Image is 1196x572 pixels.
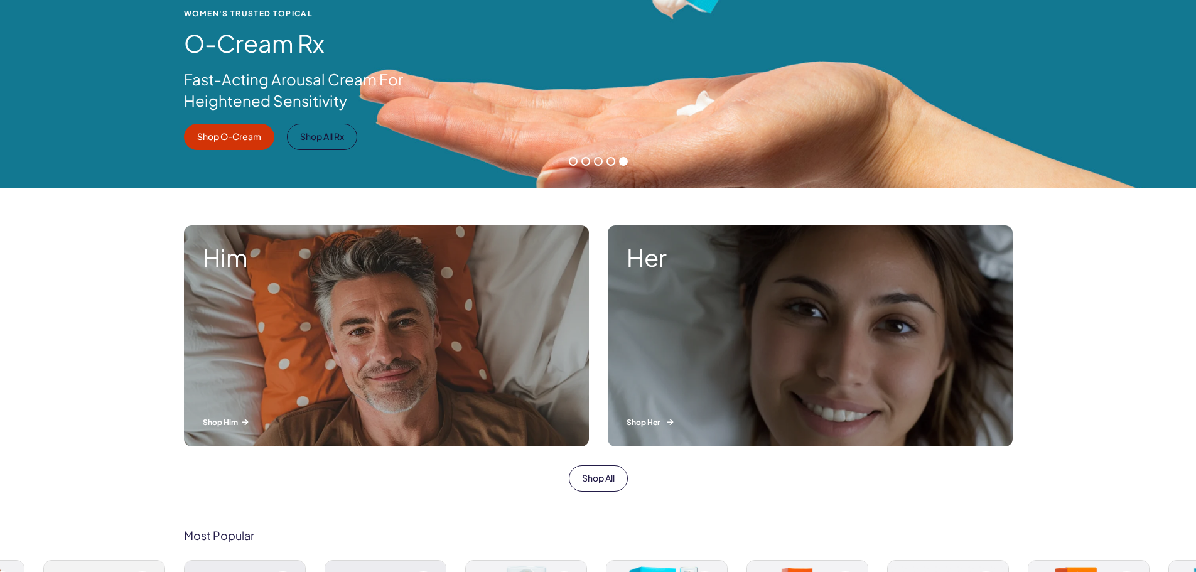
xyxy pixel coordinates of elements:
a: Shop O-Cream [184,124,274,150]
span: WOMEN'S TRUSTED TOPICAL [184,9,424,18]
a: Shop All [569,465,628,492]
h1: O-Cream Rx [184,30,424,57]
p: Shop Him [203,417,570,428]
a: Shop All Rx [287,124,357,150]
p: Shop Her [627,417,994,428]
strong: Her [627,244,994,271]
strong: Him [203,244,570,271]
a: A man smiling while lying in bed. Him Shop Him [175,216,598,456]
a: A woman smiling while lying in bed. Her Shop Her [598,216,1022,456]
p: Fast-Acting Arousal Cream For Heightened Sensitivity [184,69,424,111]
